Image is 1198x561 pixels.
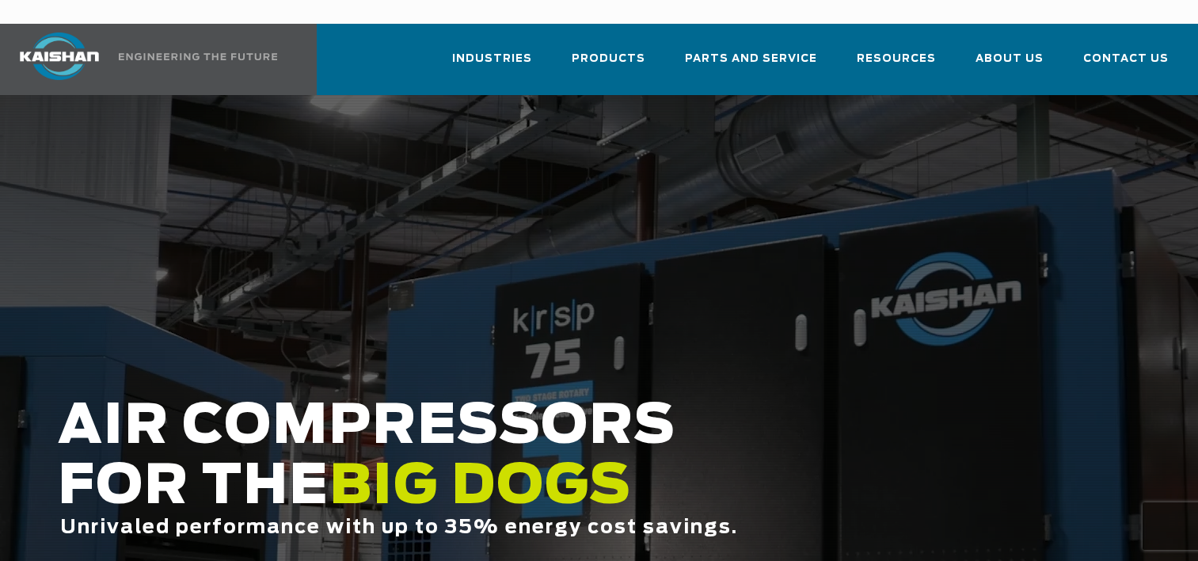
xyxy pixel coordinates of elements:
[572,50,645,68] span: Products
[1083,38,1169,92] a: Contact Us
[60,518,738,537] span: Unrivaled performance with up to 35% energy cost savings.
[119,53,277,60] img: Engineering the future
[685,50,817,68] span: Parts and Service
[685,38,817,92] a: Parts and Service
[976,38,1044,92] a: About Us
[452,38,532,92] a: Industries
[857,50,936,68] span: Resources
[329,460,632,514] span: BIG DOGS
[572,38,645,92] a: Products
[857,38,936,92] a: Resources
[1083,50,1169,68] span: Contact Us
[976,50,1044,68] span: About Us
[452,50,532,68] span: Industries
